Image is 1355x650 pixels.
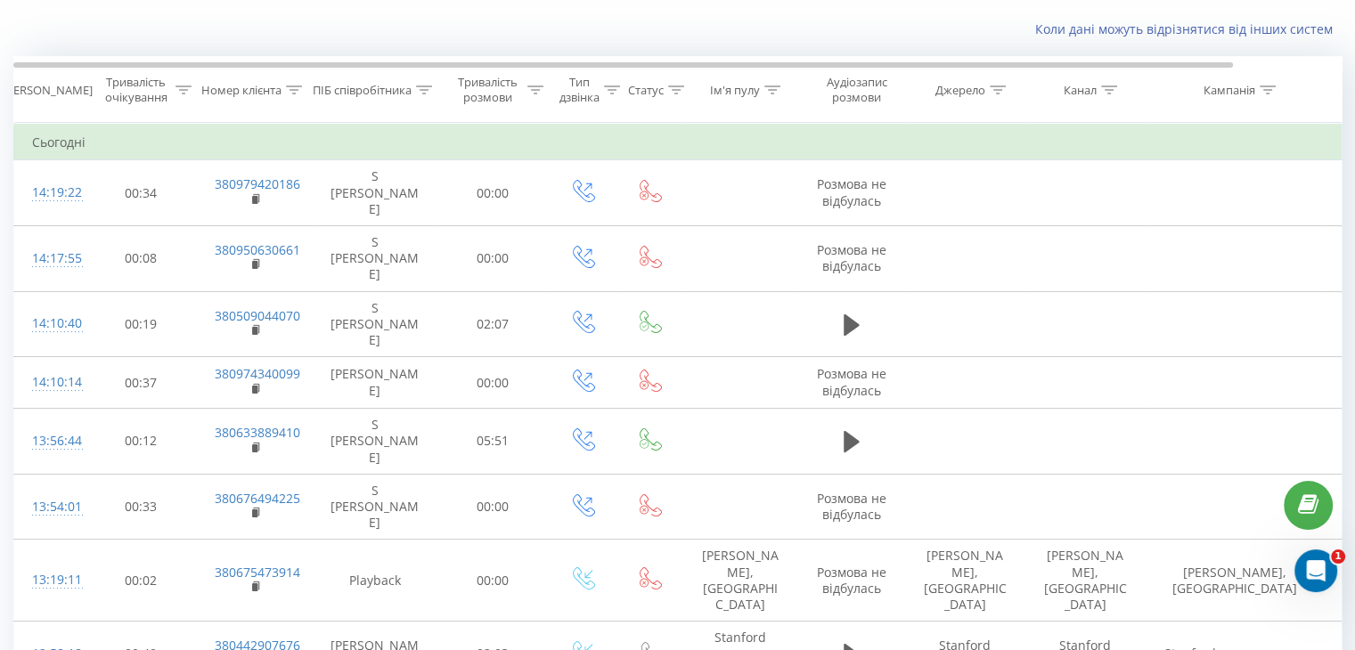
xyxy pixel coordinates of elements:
td: S [PERSON_NAME] [313,225,437,291]
td: [PERSON_NAME], [GEOGRAPHIC_DATA] [1146,540,1324,622]
a: 380675473914 [215,564,300,581]
div: Канал [1064,83,1097,98]
a: 380676494225 [215,490,300,507]
span: Розмова не відбулась [817,490,886,523]
div: Статус [628,83,664,98]
td: 00:00 [437,474,549,540]
td: 00:00 [437,160,549,226]
td: 00:00 [437,540,549,622]
div: 14:17:55 [32,241,68,276]
span: Розмова не відбулась [817,564,886,597]
td: S [PERSON_NAME] [313,160,437,226]
td: S [PERSON_NAME] [313,291,437,357]
td: 05:51 [437,409,549,475]
div: 13:19:11 [32,563,68,597]
td: 00:00 [437,225,549,291]
td: 00:37 [86,357,197,409]
a: 380979420186 [215,175,300,192]
div: Тривалість розмови [453,75,523,105]
td: 00:12 [86,409,197,475]
a: 380633889410 [215,424,300,441]
td: 00:08 [86,225,197,291]
a: Коли дані можуть відрізнятися вiд інших систем [1035,20,1342,37]
div: Аудіозапис розмови [813,75,900,105]
td: S [PERSON_NAME] [313,409,437,475]
td: [PERSON_NAME] [313,357,437,409]
div: 14:10:14 [32,365,68,400]
div: Джерело [935,83,985,98]
td: 00:00 [437,357,549,409]
div: 13:54:01 [32,490,68,524]
td: [PERSON_NAME], [GEOGRAPHIC_DATA] [682,540,798,622]
td: 00:19 [86,291,197,357]
td: [PERSON_NAME], [GEOGRAPHIC_DATA] [905,540,1025,622]
td: 00:34 [86,160,197,226]
td: 02:07 [437,291,549,357]
div: Тривалість очікування [101,75,171,105]
div: 13:56:44 [32,424,68,459]
a: 380974340099 [215,365,300,382]
div: Ім'я пулу [710,83,760,98]
td: S [PERSON_NAME] [313,474,437,540]
iframe: Intercom live chat [1294,549,1337,592]
span: Розмова не відбулась [817,241,886,274]
div: [PERSON_NAME] [3,83,93,98]
div: 14:19:22 [32,175,68,210]
div: Номер клієнта [201,83,282,98]
div: Тип дзвінка [559,75,600,105]
span: Розмова не відбулась [817,365,886,398]
td: 00:02 [86,540,197,622]
a: 380950630661 [215,241,300,258]
div: Кампанія [1204,83,1255,98]
span: Розмова не відбулась [817,175,886,208]
span: 1 [1331,549,1345,564]
div: 14:10:40 [32,306,68,341]
td: 00:33 [86,474,197,540]
a: 380509044070 [215,307,300,324]
div: ПІБ співробітника [313,83,412,98]
td: Playback [313,540,437,622]
td: [PERSON_NAME], [GEOGRAPHIC_DATA] [1025,540,1146,622]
